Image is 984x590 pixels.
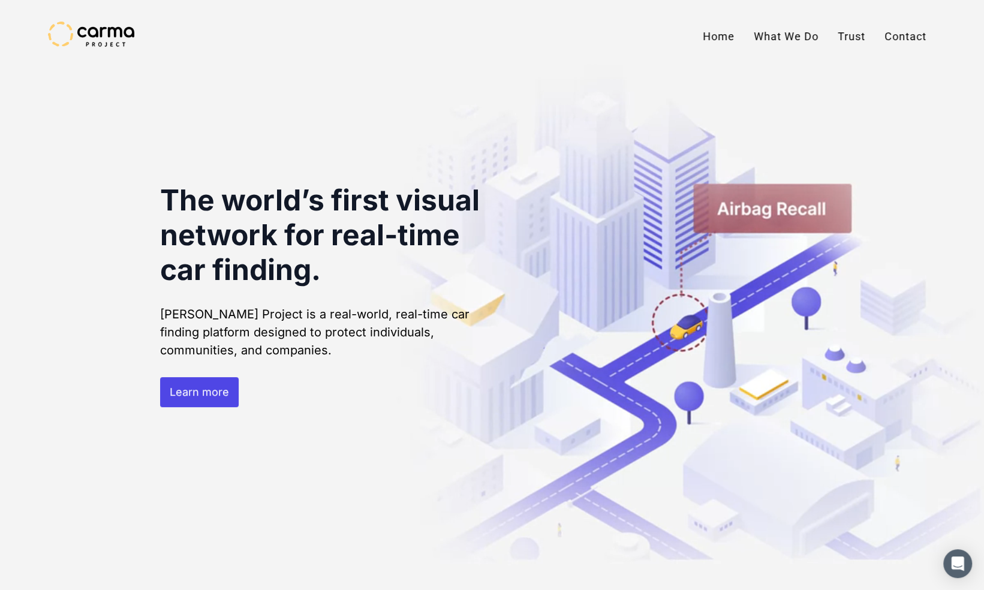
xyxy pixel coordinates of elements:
[160,305,484,359] p: [PERSON_NAME] Project is a real-world, real-time car finding platform designed to protect individ...
[693,22,744,52] a: Home
[875,22,936,52] a: Contact
[48,22,134,47] a: home
[828,22,875,52] a: Trust
[160,183,484,287] h1: The world’s first visual network for real-time car finding.
[744,22,828,52] a: What We Do
[943,549,972,578] div: Open Intercom Messenger
[160,377,239,407] a: Learn more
